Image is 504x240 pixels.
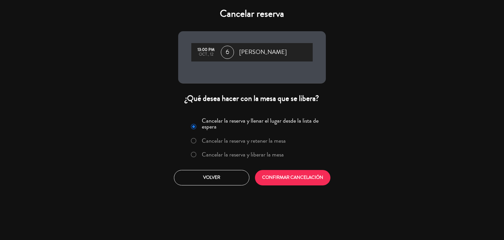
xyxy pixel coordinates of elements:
button: CONFIRMAR CANCELACIÓN [255,170,330,185]
button: Volver [174,170,249,185]
label: Cancelar la reserva y retener la mesa [202,138,286,144]
span: 6 [221,46,234,59]
label: Cancelar la reserva y liberar la mesa [202,152,284,157]
div: ¿Qué desea hacer con la mesa que se libera? [178,93,326,104]
label: Cancelar la reserva y llenar el lugar desde la lista de espera [202,118,322,130]
h4: Cancelar reserva [178,8,326,20]
div: oct., 12 [195,52,218,57]
div: 13:00 PM [195,48,218,52]
span: [PERSON_NAME] [239,47,287,57]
